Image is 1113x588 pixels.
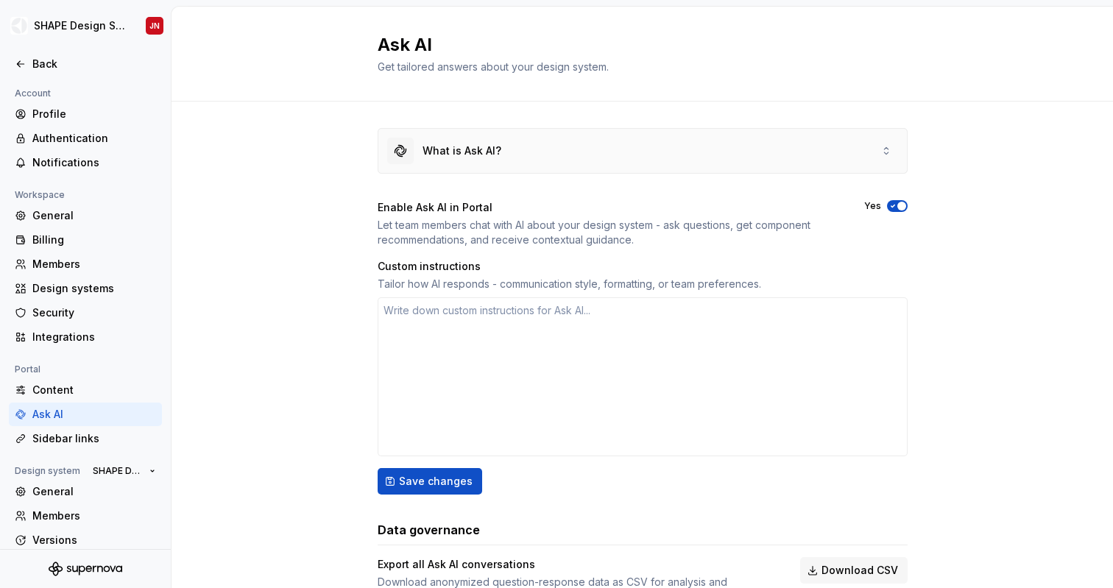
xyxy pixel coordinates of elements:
a: Members [9,504,162,528]
div: Workspace [9,186,71,204]
a: Billing [9,228,162,252]
div: Authentication [32,131,156,146]
div: Export all Ask AI conversations [378,557,774,572]
button: Download CSV [800,557,908,584]
div: Billing [32,233,156,247]
a: Integrations [9,325,162,349]
span: Get tailored answers about your design system. [378,60,609,73]
span: SHAPE Design System [93,465,144,477]
div: Members [32,257,156,272]
a: Design systems [9,277,162,300]
svg: Supernova Logo [49,562,122,576]
div: Let team members chat with AI about your design system - ask questions, get component recommendat... [378,218,838,247]
div: Design systems [32,281,156,296]
div: Portal [9,361,46,378]
div: General [32,484,156,499]
a: Authentication [9,127,162,150]
div: SHAPE Design System [34,18,128,33]
a: General [9,480,162,503]
div: General [32,208,156,223]
a: Content [9,378,162,402]
a: Members [9,252,162,276]
button: Save changes [378,468,482,495]
a: Notifications [9,151,162,174]
a: Back [9,52,162,76]
span: Download CSV [821,563,898,578]
a: General [9,204,162,227]
div: Notifications [32,155,156,170]
button: SHAPE Design SystemJN [3,10,168,42]
a: Sidebar links [9,427,162,450]
div: Back [32,57,156,71]
div: Integrations [32,330,156,344]
img: 1131f18f-9b94-42a4-847a-eabb54481545.png [10,17,28,35]
div: Ask AI [32,407,156,422]
a: Versions [9,528,162,552]
div: Custom instructions [378,259,908,274]
a: Security [9,301,162,325]
div: Content [32,383,156,397]
div: Members [32,509,156,523]
label: Yes [864,200,881,212]
h3: Data governance [378,521,480,539]
span: Save changes [399,474,473,489]
div: Profile [32,107,156,121]
div: Design system [9,462,86,480]
div: Versions [32,533,156,548]
h2: Ask AI [378,33,890,57]
div: JN [149,20,160,32]
div: Tailor how AI responds - communication style, formatting, or team preferences. [378,277,908,291]
div: Security [32,305,156,320]
div: Sidebar links [32,431,156,446]
div: What is Ask AI? [423,144,501,158]
a: Profile [9,102,162,126]
a: Ask AI [9,403,162,426]
div: Account [9,85,57,102]
div: Enable Ask AI in Portal [378,200,838,215]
